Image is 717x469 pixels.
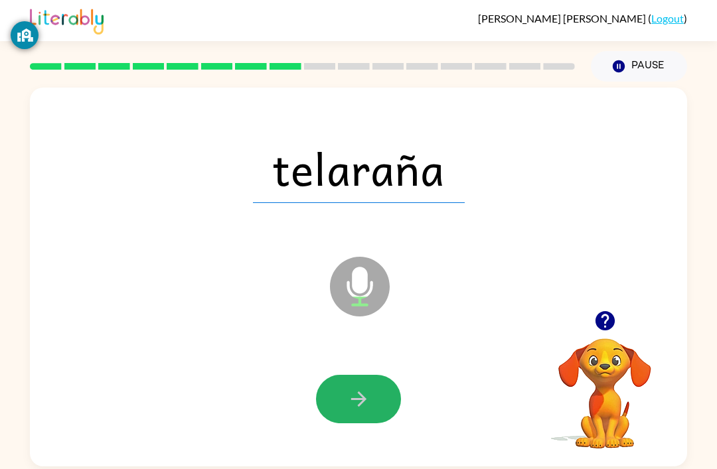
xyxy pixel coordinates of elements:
[538,318,671,450] video: Your browser must support playing .mp4 files to use Literably. Please try using another browser.
[478,12,648,25] span: [PERSON_NAME] [PERSON_NAME]
[253,134,465,203] span: telaraña
[30,5,104,34] img: Literably
[591,51,687,82] button: Pause
[11,21,39,49] button: GoGuardian Privacy Information
[651,12,684,25] a: Logout
[478,12,687,25] div: ( )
